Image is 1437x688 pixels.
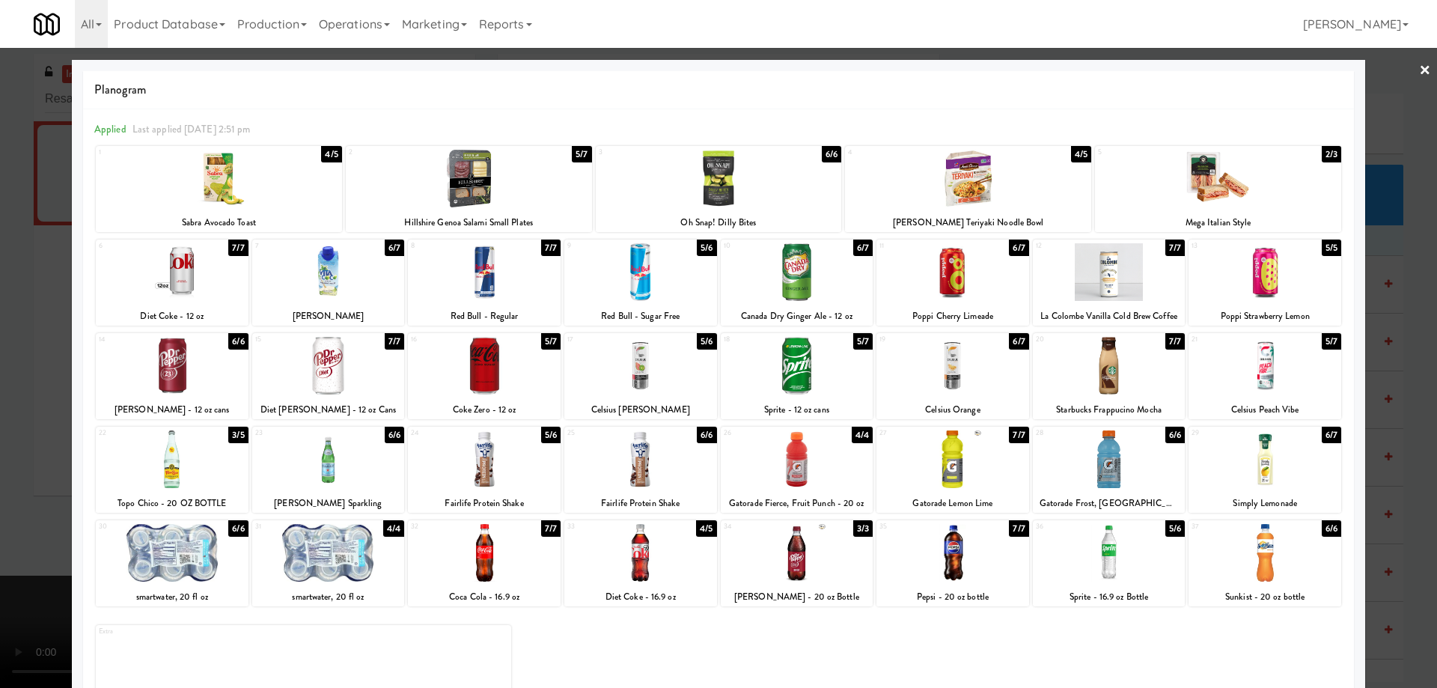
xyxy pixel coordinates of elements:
[96,401,248,419] div: [PERSON_NAME] - 12 oz cans
[1192,427,1265,439] div: 29
[567,401,715,419] div: Celsius [PERSON_NAME]
[99,625,303,638] div: Extra
[254,307,403,326] div: [PERSON_NAME]
[879,588,1027,606] div: Pepsi - 20 oz bottle
[1009,520,1028,537] div: 7/7
[876,520,1029,606] div: 357/7Pepsi - 20 oz bottle
[1192,520,1265,533] div: 37
[1189,427,1341,513] div: 296/7Simply Lemonade
[96,494,248,513] div: Topo Chico - 20 OZ BOTTLE
[228,333,248,350] div: 6/6
[696,520,716,537] div: 4/5
[408,520,561,606] div: 327/7Coca Cola - 16.9 oz
[822,146,841,162] div: 6/6
[346,213,592,232] div: Hillshire Genoa Salami Small Plates
[1036,333,1109,346] div: 20
[252,520,405,606] div: 314/4smartwater, 20 fl oz
[1165,333,1185,350] div: 7/7
[410,494,558,513] div: Fairlife Protein Shake
[1189,588,1341,606] div: Sunkist - 20 oz bottle
[852,427,873,443] div: 4/4
[94,79,1343,101] span: Planogram
[1191,588,1339,606] div: Sunkist - 20 oz bottle
[1033,588,1186,606] div: Sprite - 16.9 oz Bottle
[564,520,717,606] div: 334/5Diet Coke - 16.9 oz
[876,401,1029,419] div: Celsius Orange
[721,494,873,513] div: Gatorade Fierce, Fruit Punch - 20 oz
[1191,307,1339,326] div: Poppi Strawberry Lemon
[1165,240,1185,256] div: 7/7
[721,240,873,326] div: 106/7Canada Dry Ginger Ale - 12 oz
[408,427,561,513] div: 245/6Fairlife Protein Shake
[252,333,405,419] div: 157/7Diet [PERSON_NAME] - 12 oz Cans
[96,213,342,232] div: Sabra Avocado Toast
[876,240,1029,326] div: 116/7Poppi Cherry Limeade
[567,427,641,439] div: 25
[99,427,172,439] div: 22
[410,307,558,326] div: Red Bull - Regular
[567,240,641,252] div: 9
[254,401,403,419] div: Diet [PERSON_NAME] - 12 oz Cans
[541,427,561,443] div: 5/6
[385,427,404,443] div: 6/6
[723,494,871,513] div: Gatorade Fierce, Fruit Punch - 20 oz
[98,588,246,606] div: smartwater, 20 fl oz
[879,427,953,439] div: 27
[1189,333,1341,419] div: 215/7Celsius Peach Vibe
[853,520,873,537] div: 3/3
[411,240,484,252] div: 8
[252,307,405,326] div: [PERSON_NAME]
[1036,520,1109,533] div: 36
[879,401,1027,419] div: Celsius Orange
[252,494,405,513] div: [PERSON_NAME] Sparkling
[410,401,558,419] div: Coke Zero - 12 oz
[228,520,248,537] div: 6/6
[1165,520,1185,537] div: 5/6
[853,240,873,256] div: 6/7
[1036,427,1109,439] div: 28
[348,213,590,232] div: Hillshire Genoa Salami Small Plates
[252,401,405,419] div: Diet [PERSON_NAME] - 12 oz Cans
[1419,48,1431,94] a: ×
[1192,333,1265,346] div: 21
[1033,401,1186,419] div: Starbucks Frappucino Mocha
[848,146,968,159] div: 4
[721,588,873,606] div: [PERSON_NAME] - 20 oz Bottle
[96,240,248,326] div: 67/7Diet Coke - 12 oz
[1322,146,1341,162] div: 2/3
[1098,146,1218,159] div: 5
[876,333,1029,419] div: 196/7Celsius Orange
[598,213,840,232] div: Oh Snap! Dilly Bites
[697,333,716,350] div: 5/6
[1033,427,1186,513] div: 286/6Gatorade Frost, [GEOGRAPHIC_DATA]
[876,588,1029,606] div: Pepsi - 20 oz bottle
[1097,213,1339,232] div: Mega Italian Style
[1095,213,1341,232] div: Mega Italian Style
[1009,427,1028,443] div: 7/7
[98,401,246,419] div: [PERSON_NAME] - 12 oz cans
[411,427,484,439] div: 24
[99,520,172,533] div: 30
[1189,240,1341,326] div: 135/5Poppi Strawberry Lemon
[34,11,60,37] img: Micromart
[564,307,717,326] div: Red Bull - Sugar Free
[1189,494,1341,513] div: Simply Lemonade
[1035,401,1183,419] div: Starbucks Frappucino Mocha
[410,588,558,606] div: Coca Cola - 16.9 oz
[255,520,329,533] div: 31
[596,213,842,232] div: Oh Snap! Dilly Bites
[599,146,718,159] div: 3
[567,494,715,513] div: Fairlife Protein Shake
[879,494,1027,513] div: Gatorade Lemon Lime
[879,520,953,533] div: 35
[99,333,172,346] div: 14
[98,307,246,326] div: Diet Coke - 12 oz
[1009,240,1028,256] div: 6/7
[1035,494,1183,513] div: Gatorade Frost, [GEOGRAPHIC_DATA]
[321,146,341,162] div: 4/5
[876,307,1029,326] div: Poppi Cherry Limeade
[99,240,172,252] div: 6
[721,401,873,419] div: Sprite - 12 oz cans
[724,240,797,252] div: 10
[723,588,871,606] div: [PERSON_NAME] - 20 oz Bottle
